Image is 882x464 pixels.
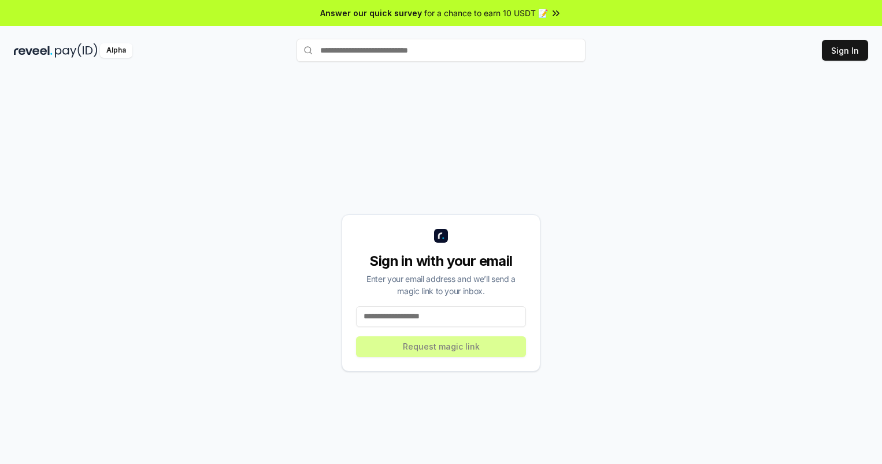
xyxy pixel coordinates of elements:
button: Sign In [822,40,868,61]
span: Answer our quick survey [320,7,422,19]
div: Alpha [100,43,132,58]
img: reveel_dark [14,43,53,58]
div: Sign in with your email [356,252,526,270]
img: pay_id [55,43,98,58]
img: logo_small [434,229,448,243]
span: for a chance to earn 10 USDT 📝 [424,7,548,19]
div: Enter your email address and we’ll send a magic link to your inbox. [356,273,526,297]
